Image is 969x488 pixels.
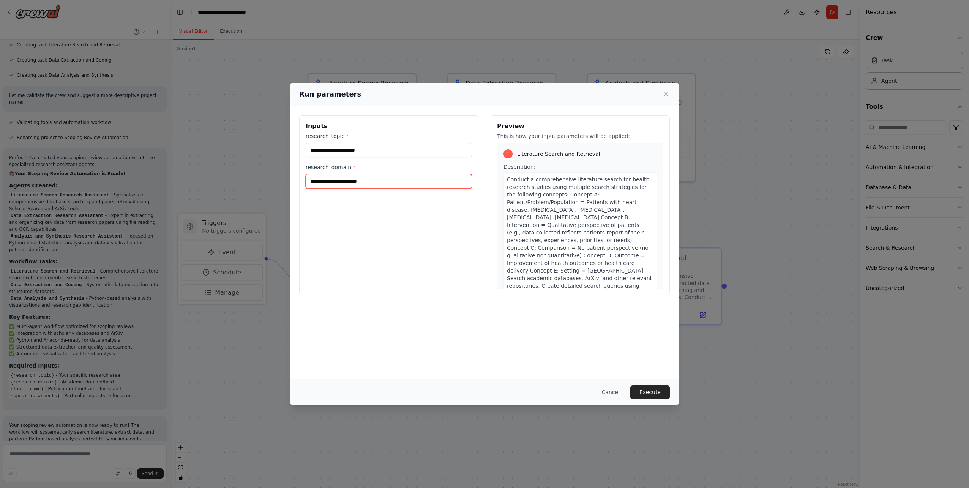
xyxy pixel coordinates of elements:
[630,385,670,399] button: Execute
[497,132,663,140] p: This is how your input parameters will be applied:
[306,163,472,171] label: research_domain
[497,122,663,131] h3: Preview
[517,150,600,158] span: Literature Search and Retrieval
[299,89,361,100] h2: Run parameters
[503,164,535,170] span: Description:
[306,122,472,131] h3: Inputs
[596,385,626,399] button: Cancel
[306,132,472,140] label: research_topic
[503,149,513,158] div: 1
[507,176,652,327] span: Conduct a comprehensive literature search for health research studies using multiple search strat...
